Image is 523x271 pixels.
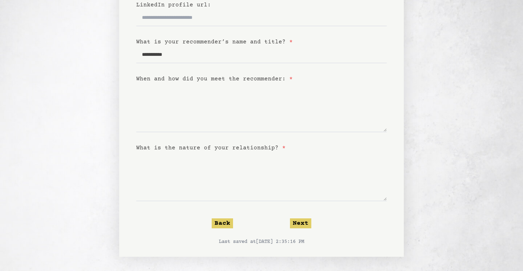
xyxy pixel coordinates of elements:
[136,39,293,45] label: What is your recommender’s name and title?
[136,145,286,151] label: What is the nature of your relationship?
[136,238,387,245] p: Last saved at [DATE] 2:35:16 PM
[212,218,233,228] button: Back
[136,2,211,8] label: LinkedIn profile url:
[290,218,311,228] button: Next
[136,76,293,82] label: When and how did you meet the recommender:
